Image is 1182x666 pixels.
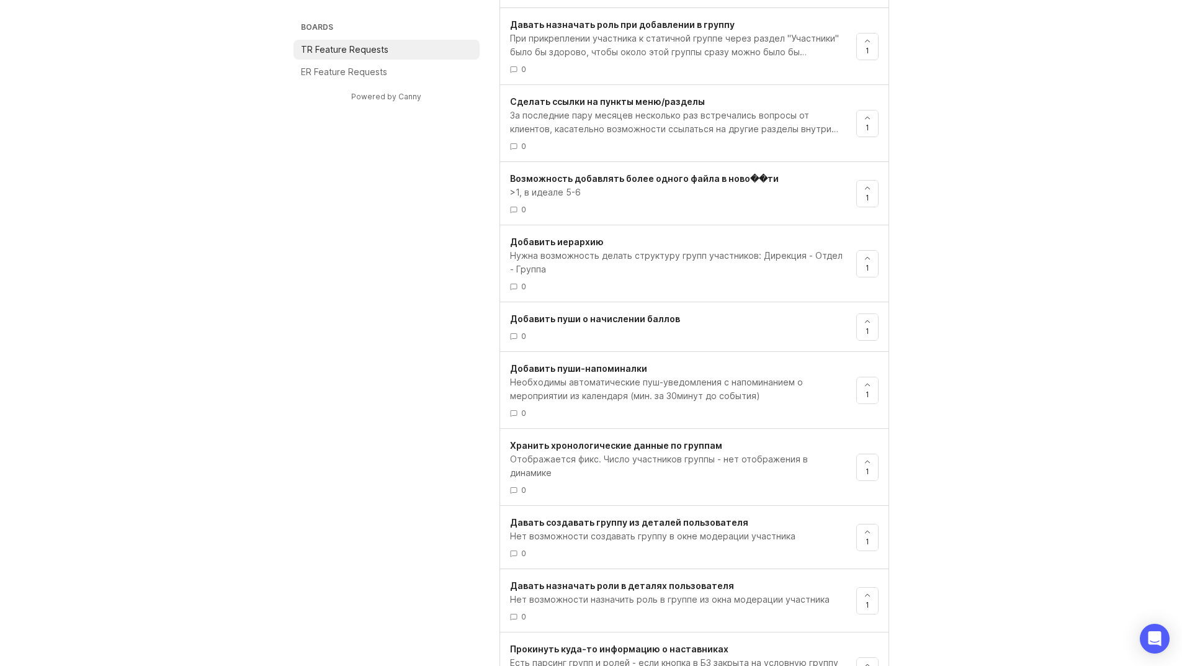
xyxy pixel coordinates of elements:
[510,172,856,215] a: Возможность добавлять более одного файла в ново��ти>1, в идеале 5-60
[521,611,526,622] span: 0
[856,250,879,277] button: 1
[521,64,526,74] span: 0
[510,516,856,559] a: Давать создавать группу из деталей пользователяНет возможности создавать группу в окне модерации ...
[349,89,423,104] a: Powered by Canny
[510,32,846,59] div: При прикреплении участника к статичной группе через раздел "Участники" было бы здорово, чтобы око...
[521,281,526,292] span: 0
[510,579,856,622] a: Давать назначать роли в деталях пользователяНет возможности назначить роль в группе из окна модер...
[866,45,869,56] span: 1
[298,20,480,37] h3: Boards
[521,141,526,151] span: 0
[510,313,680,324] span: Добавить пуши о начислении баллов
[866,600,869,610] span: 1
[866,466,869,477] span: 1
[521,408,526,418] span: 0
[866,263,869,273] span: 1
[510,236,604,247] span: Добавить иерархию
[510,173,779,184] span: Возможность добавлять более одного файла в ново��ти
[510,440,722,451] span: Хранить хронологические данные по группам
[521,204,526,215] span: 0
[856,377,879,404] button: 1
[510,18,856,74] a: Давать назначать роль при добавлении в группуПри прикреплении участника к статичной группе через ...
[510,644,728,654] span: Прокинуть куда-то информацию о наставниках
[1140,624,1170,654] div: Open Intercom Messenger
[856,524,879,551] button: 1
[866,326,869,336] span: 1
[521,548,526,559] span: 0
[510,363,647,374] span: Добавить пуши-напоминалки
[510,249,846,276] div: Нужна возможность делать структуру групп участников: Дирекция - Отдел - Группа
[293,62,480,82] a: ER Feature Requests
[510,376,846,403] div: Необходимы автоматические пуш-уведомления с напоминанием о мероприятии из календаря (мин. за 30ми...
[866,536,869,547] span: 1
[856,313,879,341] button: 1
[510,109,846,136] div: За последние пару месяцев несколько раз встречались вопросы от клиентов, касательно возможности с...
[510,452,846,480] div: Отображается фикс. Число участников группы - нет отображения в динамике
[293,40,480,60] a: TR Feature Requests
[856,33,879,60] button: 1
[510,580,734,591] span: Давать назначать роли в деталях пользователя
[510,362,856,418] a: Добавить пуши-напоминалкиНеобходимы автоматические пуш-уведомления с напоминанием о мероприятии и...
[510,439,856,495] a: Хранить хронологические данные по группамОтображается фикс. Число участников группы - нет отображ...
[510,312,856,341] a: Добавить пуши о начислении баллов0
[856,587,879,614] button: 1
[856,110,879,137] button: 1
[510,529,846,543] div: Нет возможности создавать группу в окне модерации участника
[301,66,387,78] p: ER Feature Requests
[510,517,748,528] span: Давать создавать группу из деталей пользователя
[510,95,856,151] a: Сделать ссылки на пункты меню/разделыЗа последние пару месяцев несколько раз встречались вопросы ...
[510,235,856,292] a: Добавить иерархиюНужна возможность делать структуру групп участников: Дирекция - Отдел - Группа0
[856,180,879,207] button: 1
[521,331,526,341] span: 0
[866,389,869,400] span: 1
[866,122,869,133] span: 1
[510,96,705,107] span: Сделать ссылки на пункты меню/разделы
[301,43,388,56] p: TR Feature Requests
[510,19,735,30] span: Давать назначать роль при добавлении в группу
[510,593,846,606] div: Нет возможности назначить роль в группе из окна модерации участника
[510,186,846,199] div: >1, в идеале 5-6
[866,192,869,203] span: 1
[856,454,879,481] button: 1
[521,485,526,495] span: 0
